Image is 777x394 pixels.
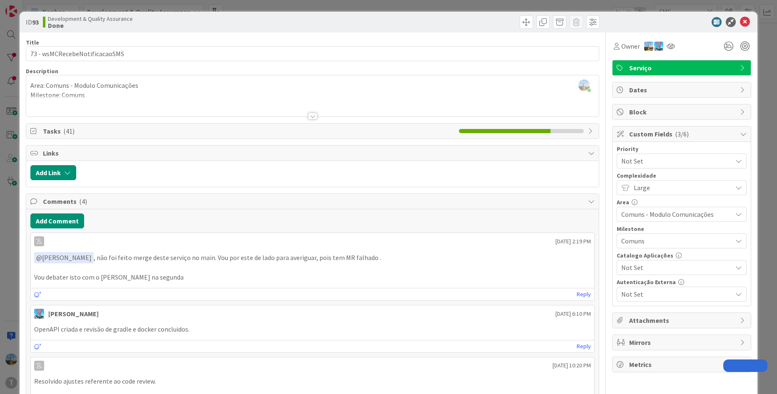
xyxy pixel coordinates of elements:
[32,18,39,26] b: 93
[34,309,44,319] img: SF
[629,359,736,369] span: Metrics
[26,46,600,61] input: type card name here...
[617,199,747,205] div: Area
[629,129,736,139] span: Custom Fields
[30,213,84,228] button: Add Comment
[629,63,736,73] span: Serviço
[629,85,736,95] span: Dates
[48,22,133,29] b: Done
[48,15,133,22] span: Development & Quality Assurance
[34,252,591,263] p: , não foi feito merge deste serviço no main. Vou por este de lado para averiguar, pois tem MR fal...
[621,155,728,167] span: Not Set
[26,67,58,75] span: Description
[617,253,747,258] div: Catalogo Aplicações
[34,325,591,334] p: OpenAPI criada e revisão de gradle e docker concluidos.
[26,17,39,27] span: ID
[629,337,736,347] span: Mirrors
[34,377,591,386] p: Resolvido ajustes referente ao code review.
[30,90,595,100] p: Milestone: Comuns
[617,146,747,152] div: Priority
[634,182,728,193] span: Large
[48,309,99,319] div: [PERSON_NAME]
[617,279,747,285] div: Autenticação Externa
[30,165,76,180] button: Add Link
[621,41,640,51] span: Owner
[629,315,736,325] span: Attachments
[577,289,591,300] a: Reply
[621,235,728,247] span: Comuns
[553,361,591,370] span: [DATE] 10:20 PM
[34,273,591,282] p: Vou debater isto com o [PERSON_NAME] na segunda
[555,310,591,318] span: [DATE] 6:10 PM
[36,253,42,262] span: @
[621,262,728,273] span: Not Set
[30,81,595,90] p: Area: Comuns - Modulo Comunicações
[43,196,584,206] span: Comments
[577,341,591,352] a: Reply
[79,197,87,206] span: ( 4 )
[617,173,747,178] div: Complexidade
[578,79,590,91] img: rbRSAc01DXEKpQIPCc1LpL06ElWUjD6K.png
[675,130,689,138] span: ( 3/6 )
[617,226,747,232] div: Milestone
[63,127,75,135] span: ( 41 )
[654,42,663,51] img: SF
[555,237,591,246] span: [DATE] 2:19 PM
[621,288,728,300] span: Not Set
[26,39,39,46] label: Title
[43,148,584,158] span: Links
[629,107,736,117] span: Block
[43,126,455,136] span: Tasks
[621,208,728,220] span: Comuns - Modulo Comunicações
[644,42,653,51] img: DG
[36,253,92,262] span: [PERSON_NAME]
